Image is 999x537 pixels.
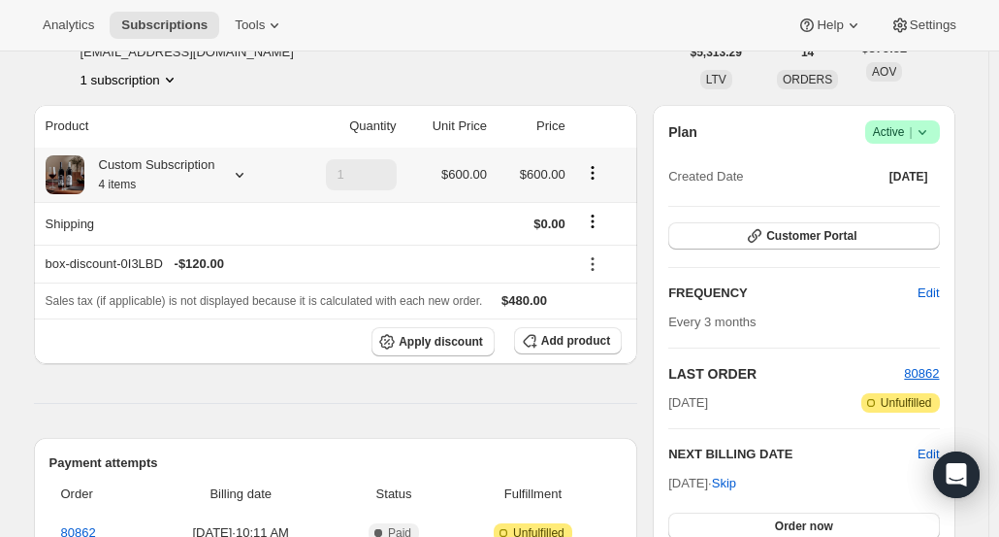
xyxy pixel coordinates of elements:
span: Tools [235,17,265,33]
button: Product actions [577,162,608,184]
span: Billing date [149,485,333,504]
span: ORDERS [783,73,832,86]
span: Order now [775,519,833,534]
div: box-discount-0I3LBD [46,254,565,274]
span: Settings [910,17,956,33]
span: | [909,124,912,140]
span: Help [817,17,843,33]
button: Shipping actions [577,211,608,232]
span: Sales tax (if applicable) is not displayed because it is calculated with each new order. [46,294,483,308]
h2: FREQUENCY [668,284,918,303]
span: Active [873,122,932,142]
th: Unit Price [403,105,493,148]
span: Status [343,485,443,504]
button: Help [786,12,874,39]
h2: Payment attempts [49,453,623,473]
span: Customer Portal [766,228,856,244]
button: Edit [918,445,939,464]
span: [DATE] [668,393,708,413]
h2: Plan [668,122,697,142]
button: Subscriptions [110,12,219,39]
span: AOV [872,65,896,79]
span: Add product [541,333,610,349]
button: 14 [790,39,825,66]
button: Customer Portal [668,222,939,250]
small: 4 items [99,178,137,191]
th: Quantity [289,105,402,148]
h2: LAST ORDER [668,364,904,384]
button: Settings [879,12,968,39]
span: [DATE] · [668,476,736,490]
span: Unfulfilled [881,395,932,411]
button: [DATE] [878,163,940,190]
span: $0.00 [533,217,565,231]
button: $5,313.29 [679,39,754,66]
th: Order [49,473,144,516]
span: Skip [712,474,736,493]
th: Shipping [34,202,290,245]
span: Apply discount [399,334,483,350]
a: 80862 [904,366,939,381]
span: Every 3 months [668,315,756,329]
span: $480.00 [501,293,547,308]
span: [DATE] [889,169,928,185]
span: $600.00 [520,167,565,182]
span: [EMAIL_ADDRESS][DOMAIN_NAME] [81,43,435,62]
button: Apply discount [371,327,495,356]
span: Fulfillment [456,485,611,504]
span: Analytics [43,17,94,33]
button: 80862 [904,364,939,384]
span: Edit [918,284,939,303]
button: Skip [700,468,748,499]
span: $5,313.29 [691,45,742,60]
div: Open Intercom Messenger [933,452,980,498]
span: - $120.00 [175,254,224,274]
button: Add product [514,327,622,354]
button: Edit [906,278,951,309]
h2: NEXT BILLING DATE [668,445,918,464]
img: product img [46,155,84,194]
button: Analytics [31,12,106,39]
span: Subscriptions [121,17,208,33]
span: $600.00 [441,167,487,182]
div: Custom Subscription [84,155,215,194]
span: 14 [801,45,814,60]
button: Tools [223,12,296,39]
button: Product actions [81,70,179,89]
th: Price [493,105,571,148]
span: LTV [706,73,726,86]
th: Product [34,105,290,148]
span: Created Date [668,167,743,186]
